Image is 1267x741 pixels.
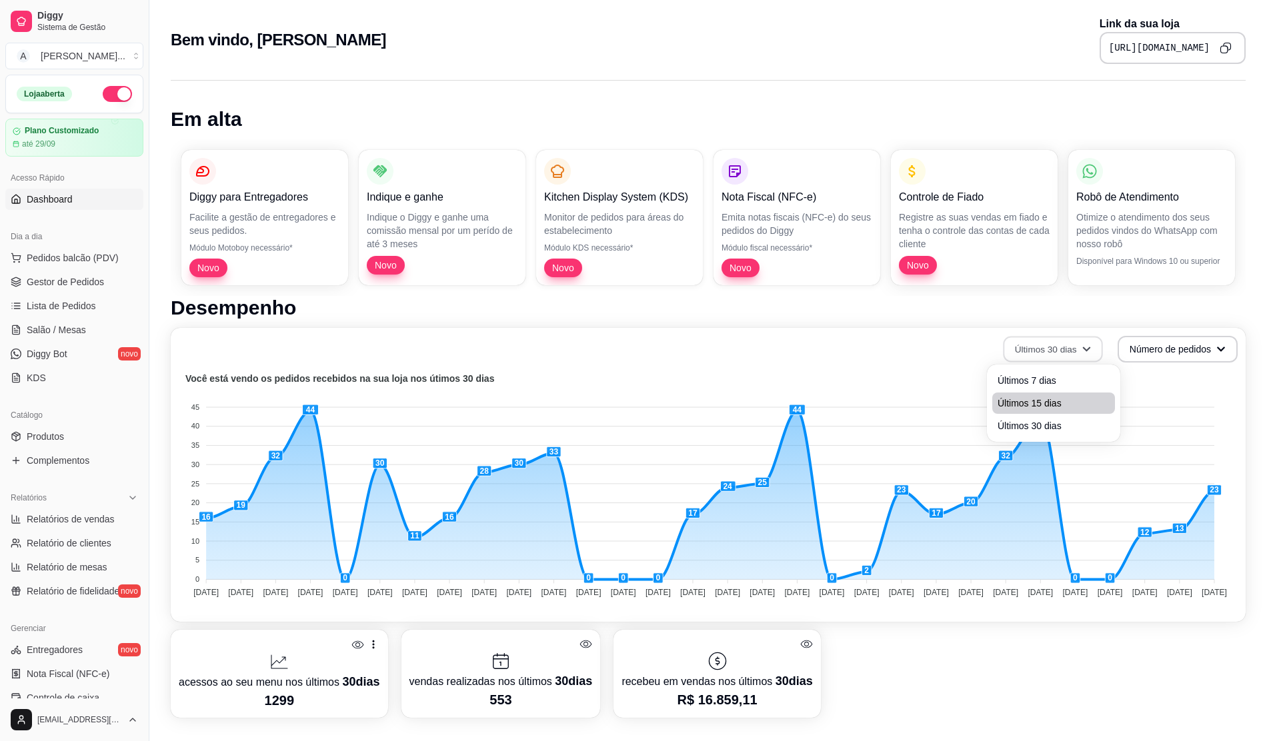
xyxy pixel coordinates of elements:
[27,299,96,313] span: Lista de Pedidos
[750,588,775,597] tspan: [DATE]
[992,370,1115,436] ul: Últimos 30 dias
[1028,588,1053,597] tspan: [DATE]
[37,22,138,33] span: Sistema de Gestão
[5,226,143,247] div: Dia a dia
[179,672,380,691] p: acessos ao seu menu nos últimos
[171,107,1246,131] h1: Em alta
[722,189,872,205] p: Nota Fiscal (NFC-e)
[544,211,695,237] p: Monitor de pedidos para áreas do estabelecimento
[298,588,323,597] tspan: [DATE]
[998,374,1110,387] span: Últimos 7 dias
[367,189,517,205] p: Indique e ganhe
[367,211,517,251] p: Indique o Diggy e ganhe uma comissão mensal por um perído de até 3 meses
[715,588,740,597] tspan: [DATE]
[5,167,143,189] div: Acesso Rápido
[1076,189,1227,205] p: Robô de Atendimento
[189,189,340,205] p: Diggy para Entregadores
[367,588,393,597] tspan: [DATE]
[576,588,601,597] tspan: [DATE]
[621,690,812,709] p: R$ 16.859,11
[680,588,706,597] tspan: [DATE]
[820,588,845,597] tspan: [DATE]
[191,498,199,506] tspan: 20
[191,480,199,488] tspan: 25
[192,261,225,275] span: Novo
[369,259,402,272] span: Novo
[899,189,1050,205] p: Controle de Fiado
[11,492,47,503] span: Relatórios
[27,454,89,467] span: Complementos
[541,588,567,597] tspan: [DATE]
[889,588,914,597] tspan: [DATE]
[993,588,1018,597] tspan: [DATE]
[27,371,46,384] span: KDS
[1003,337,1102,363] button: Últimos 30 dias
[228,588,253,597] tspan: [DATE]
[191,441,199,449] tspan: 35
[924,588,949,597] tspan: [DATE]
[171,296,1246,320] h1: Desempenho
[998,396,1110,410] span: Últimos 15 dias
[27,691,99,704] span: Controle de caixa
[1076,256,1227,267] p: Disponível para Windows 10 ou superior
[409,690,593,709] p: 553
[722,211,872,237] p: Emita notas fiscais (NFC-e) do seus pedidos do Diggy
[402,588,427,597] tspan: [DATE]
[185,373,495,384] text: Você está vendo os pedidos recebidos na sua loja nos útimos 30 dias
[27,667,109,680] span: Nota Fiscal (NFC-e)
[958,588,984,597] tspan: [DATE]
[5,43,143,69] button: Select a team
[171,29,386,51] h2: Bem vindo, [PERSON_NAME]
[189,211,340,237] p: Facilite a gestão de entregadores e seus pedidos.
[17,87,72,101] div: Loja aberta
[189,243,340,253] p: Módulo Motoboy necessário*
[724,261,757,275] span: Novo
[263,588,288,597] tspan: [DATE]
[191,422,199,430] tspan: 40
[899,211,1050,251] p: Registre as suas vendas em fiado e tenha o controle das contas de cada cliente
[25,126,99,136] article: Plano Customizado
[27,584,119,598] span: Relatório de fidelidade
[1109,41,1210,55] pre: [URL][DOMAIN_NAME]
[998,419,1110,432] span: Últimos 30 dias
[1215,37,1236,59] button: Copy to clipboard
[544,243,695,253] p: Módulo KDS necessário*
[506,588,531,597] tspan: [DATE]
[27,560,107,574] span: Relatório de mesas
[27,323,86,337] span: Salão / Mesas
[621,672,812,690] p: recebeu em vendas nos últimos
[27,536,111,550] span: Relatório de clientes
[27,193,73,206] span: Dashboard
[547,261,579,275] span: Novo
[191,537,199,545] tspan: 10
[103,86,132,102] button: Alterar Status
[471,588,497,597] tspan: [DATE]
[611,588,636,597] tspan: [DATE]
[191,518,199,526] tspan: 15
[27,430,64,443] span: Produtos
[1167,588,1192,597] tspan: [DATE]
[1118,336,1238,363] button: Número de pedidos
[193,588,219,597] tspan: [DATE]
[1202,588,1227,597] tspan: [DATE]
[41,49,125,63] div: [PERSON_NAME] ...
[1098,588,1123,597] tspan: [DATE]
[27,251,119,265] span: Pedidos balcão (PDV)
[342,675,379,688] span: 30 dias
[27,512,115,526] span: Relatórios de vendas
[776,674,813,688] span: 30 dias
[1063,588,1088,597] tspan: [DATE]
[191,460,199,468] tspan: 30
[854,588,880,597] tspan: [DATE]
[22,139,55,149] article: até 29/09
[195,556,199,564] tspan: 5
[1076,211,1227,251] p: Otimize o atendimento dos seus pedidos vindos do WhatsApp com nosso robô
[1100,16,1246,32] p: Link da sua loja
[902,259,934,272] span: Novo
[555,674,592,688] span: 30 dias
[1132,588,1158,597] tspan: [DATE]
[37,714,122,725] span: [EMAIL_ADDRESS][DOMAIN_NAME]
[37,10,138,22] span: Diggy
[5,404,143,426] div: Catálogo
[437,588,462,597] tspan: [DATE]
